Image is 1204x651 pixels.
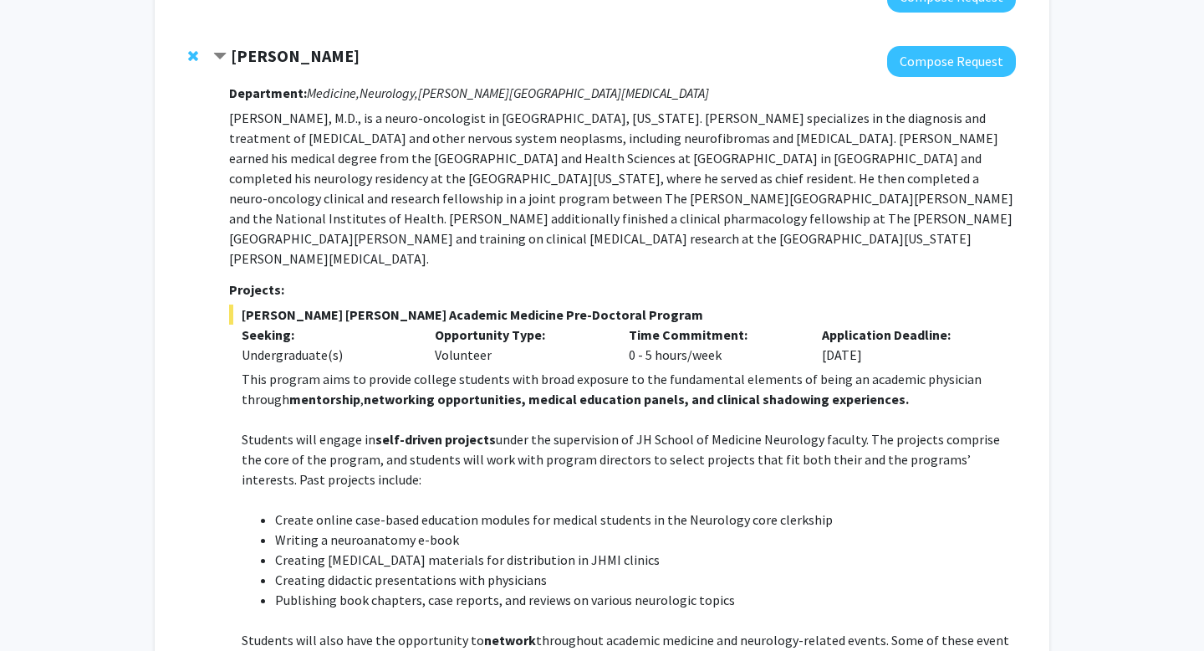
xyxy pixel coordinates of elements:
[231,45,360,66] strong: [PERSON_NAME]
[213,50,227,64] span: Contract Carlos Romo Bookmark
[188,49,198,63] span: Remove Carlos Romo from bookmarks
[629,325,798,345] p: Time Commitment:
[289,391,360,408] strong: mentorship
[375,431,496,448] strong: self-driven projects
[616,325,810,365] div: 0 - 5 hours/week
[418,85,709,101] i: [PERSON_NAME][GEOGRAPHIC_DATA][MEDICAL_DATA]
[422,325,616,365] div: Volunteer
[364,391,909,408] strong: networking opportunities, medical education panels, and clinical shadowing experiences.
[275,510,1016,530] li: Create online case-based education modules for medical students in the Neurology core clerkship
[275,570,1016,590] li: Creating didactic presentations with physicians
[809,325,1003,365] div: [DATE]
[242,325,411,345] p: Seeking:
[242,345,411,365] div: Undergraduate(s)
[229,85,307,101] strong: Department:
[229,305,1016,325] span: [PERSON_NAME] [PERSON_NAME] Academic Medicine Pre-Doctoral Program
[360,85,418,101] i: Neurology,
[242,369,1016,409] p: This program aims to provide college students with broad exposure to the fundamental elements of ...
[13,576,71,638] iframe: Chat
[242,429,1016,490] p: Students will engage in under the supervision of JH School of Medicine Neurology faculty. The pro...
[435,325,604,345] p: Opportunity Type:
[275,550,1016,570] li: Creating [MEDICAL_DATA] materials for distribution in JHMI clinics
[307,85,360,101] i: Medicine,
[275,590,1016,610] li: Publishing book chapters, case reports, and reviews on various neurologic topics
[484,632,536,648] strong: network
[275,530,1016,550] li: Writing a neuroanatomy e-book
[822,325,991,345] p: Application Deadline:
[229,108,1016,269] p: [PERSON_NAME], M.D., is a neuro-oncologist in [GEOGRAPHIC_DATA], [US_STATE]. [PERSON_NAME] specia...
[887,46,1016,77] button: Compose Request to Carlos Romo
[229,281,284,298] strong: Projects:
